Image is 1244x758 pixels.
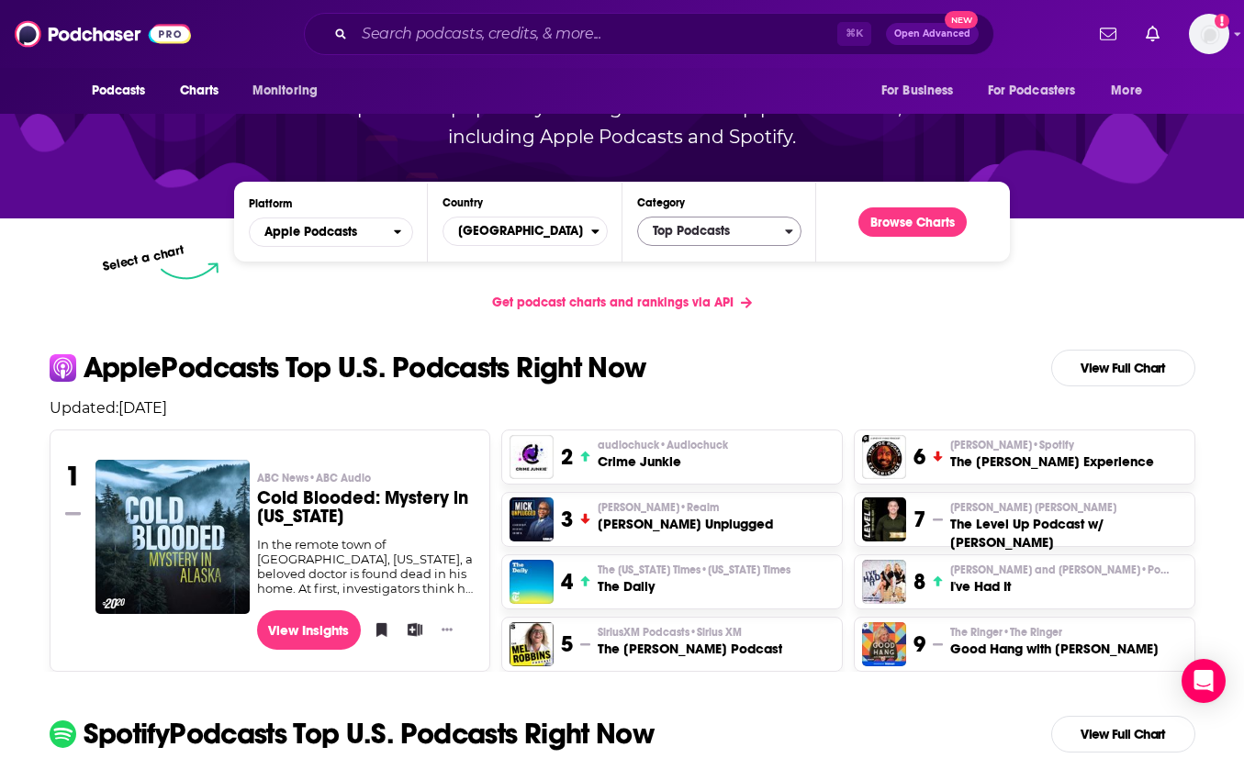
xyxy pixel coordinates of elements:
img: The Level Up Podcast w/ Paul Alex [862,497,906,541]
span: The Ringer [950,625,1062,640]
img: spotify Icon [50,720,76,747]
button: Browse Charts [858,207,967,237]
span: [GEOGRAPHIC_DATA] [443,216,590,247]
p: The New York Times • New York Times [598,563,790,577]
h3: Crime Junkie [598,452,728,471]
p: Joe Rogan • Spotify [950,438,1154,452]
h3: 9 [913,630,925,658]
p: ABC News • ABC Audio [257,471,475,485]
span: [PERSON_NAME] [598,500,719,515]
span: For Podcasters [988,78,1076,104]
button: open menu [240,73,342,108]
h3: Good Hang with [PERSON_NAME] [950,640,1159,658]
button: open menu [976,73,1103,108]
h3: 4 [561,568,573,596]
h3: [PERSON_NAME] Unplugged [598,515,773,533]
div: Search podcasts, credits, & more... [304,13,994,55]
a: ABC News•ABC AudioCold Blooded: Mystery in [US_STATE] [257,471,475,537]
h3: 7 [913,506,925,533]
p: Mick Hunt • Realm [598,500,773,515]
img: Cold Blooded: Mystery in Alaska [95,460,250,614]
button: Show More Button [434,620,460,639]
input: Search podcasts, credits, & more... [354,19,837,49]
button: Open AdvancedNew [886,23,979,45]
span: [PERSON_NAME] [950,438,1074,452]
p: The Ringer • The Ringer [950,625,1159,640]
span: • Spotify [1032,439,1074,451]
h3: The Level Up Podcast w/ [PERSON_NAME] [950,515,1186,552]
div: Open Intercom Messenger [1182,659,1226,703]
span: • Audiochuck [659,439,728,451]
a: The Joe Rogan Experience [862,435,906,479]
span: [PERSON_NAME] [PERSON_NAME] [950,500,1116,515]
a: SiriusXM Podcasts•Sirius XMThe [PERSON_NAME] Podcast [598,625,782,658]
h2: Platforms [249,217,413,247]
button: open menu [79,73,170,108]
a: Cold Blooded: Mystery in Alaska [95,460,250,613]
span: ⌘ K [837,22,871,46]
p: Paul Alex Espinoza [950,500,1186,515]
p: Spotify Podcasts Top U.S. Podcasts Right Now [84,719,655,749]
a: Show notifications dropdown [1093,18,1124,50]
span: ABC News [257,471,371,485]
span: For Business [881,78,954,104]
h3: 6 [913,443,925,471]
img: Crime Junkie [510,435,554,479]
span: • Realm [679,501,719,514]
a: View Full Chart [1051,716,1195,752]
img: I've Had It [862,560,906,604]
button: Show profile menu [1189,14,1229,54]
button: Add to List [401,616,420,643]
a: View Full Chart [1051,350,1195,386]
img: The Daily [510,560,554,604]
h3: 5 [561,630,573,658]
p: Updated: [DATE] [35,399,1210,417]
span: Top Podcasts [638,216,785,247]
img: Good Hang with Amy Poehler [862,622,906,666]
button: open menu [869,73,977,108]
button: open menu [249,217,413,247]
a: [PERSON_NAME]•Realm[PERSON_NAME] Unplugged [598,500,773,533]
span: Open Advanced [894,29,970,39]
p: Select a chart [102,242,186,274]
img: The Mel Robbins Podcast [510,622,554,666]
img: Podchaser - Follow, Share and Rate Podcasts [15,17,191,51]
a: audiochuck•AudiochuckCrime Junkie [598,438,728,471]
span: • ABC Audio [308,472,371,485]
a: Get podcast charts and rankings via API [477,280,767,325]
span: Logged in as WorldWide452 [1189,14,1229,54]
span: Charts [180,78,219,104]
h3: I've Had It [950,577,1171,596]
span: More [1111,78,1142,104]
a: The Ringer•The RingerGood Hang with [PERSON_NAME] [950,625,1159,658]
span: New [945,11,978,28]
a: The [US_STATE] Times•[US_STATE] TimesThe Daily [598,563,790,596]
img: User Profile [1189,14,1229,54]
span: The [US_STATE] Times [598,563,790,577]
button: Categories [637,217,801,246]
a: [PERSON_NAME]•SpotifyThe [PERSON_NAME] Experience [950,438,1154,471]
img: Mick Unplugged [510,497,554,541]
h3: 8 [913,568,925,596]
img: apple Icon [50,354,76,381]
h3: 2 [561,443,573,471]
p: Apple Podcasts Top U.S. Podcasts Right Now [84,353,646,383]
a: View Insights [257,610,361,650]
h3: The [PERSON_NAME] Experience [950,452,1154,471]
span: Monitoring [252,78,318,104]
h3: Cold Blooded: Mystery in [US_STATE] [257,489,475,526]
